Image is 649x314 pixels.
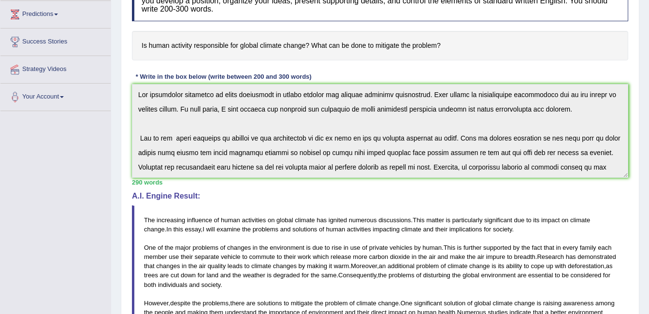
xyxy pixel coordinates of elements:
[514,300,535,307] span: change
[246,300,256,307] span: are
[414,244,421,251] span: by
[449,226,482,233] span: implications
[313,244,323,251] span: due
[349,216,377,224] span: numerous
[563,300,594,307] span: awareness
[144,253,167,260] span: member
[462,271,479,279] span: global
[526,216,532,224] span: to
[326,226,345,233] span: human
[347,226,371,233] span: activities
[329,262,332,270] span: it
[580,244,596,251] span: family
[447,262,467,270] span: climate
[467,253,476,260] span: the
[321,271,337,279] span: same
[231,300,245,307] span: there
[307,262,327,270] span: making
[595,300,615,307] span: among
[491,262,496,270] span: is
[388,262,415,270] span: additional
[302,271,309,279] span: for
[227,244,251,251] span: changes
[243,271,265,279] span: weather
[423,226,433,233] span: and
[249,253,275,260] span: commute
[274,271,300,279] span: degraded
[486,253,505,260] span: impure
[0,84,111,108] a: Your Account
[228,262,243,270] span: leads
[132,72,315,82] div: * Write in the box below (write between 200 and 300 words)
[253,226,278,233] span: problems
[603,271,610,279] span: for
[498,262,504,270] span: its
[556,244,561,251] span: in
[268,216,274,224] span: on
[463,244,482,251] span: further
[533,216,539,224] span: its
[298,253,311,260] span: work
[378,216,411,224] span: discussions
[452,271,461,279] span: the
[514,253,535,260] span: breadth
[474,300,491,307] span: global
[317,216,327,224] span: has
[319,226,324,233] span: of
[483,244,511,251] span: supported
[165,244,173,251] span: the
[166,226,172,233] span: In
[568,262,604,270] span: deforestation
[132,192,628,200] h4: A.I. Engine Result:
[182,262,187,270] span: in
[562,216,568,224] span: on
[537,253,564,260] span: Research
[284,253,296,260] span: their
[202,226,204,233] span: I
[208,262,226,270] span: quality
[325,244,330,251] span: to
[185,226,201,233] span: essay
[378,300,399,307] span: change
[295,216,315,224] span: climate
[338,271,376,279] span: Consequently
[351,262,377,270] span: Moreover
[566,253,576,260] span: has
[389,244,412,251] span: vehicles
[187,216,212,224] span: influence
[171,271,179,279] span: cut
[422,244,442,251] span: human
[325,300,348,307] span: problem
[193,244,218,251] span: problems
[349,300,355,307] span: of
[144,226,165,233] span: change
[221,253,240,260] span: vehicle
[532,244,542,251] span: fact
[202,300,228,307] span: problems
[484,216,512,224] span: significant
[416,271,421,279] span: of
[429,253,435,260] span: air
[412,253,417,260] span: in
[199,262,206,270] span: air
[546,262,553,270] span: up
[414,300,442,307] span: significant
[334,262,349,270] span: warm
[156,262,180,270] span: changes
[277,253,282,260] span: to
[306,244,310,251] span: is
[369,244,388,251] span: private
[450,253,465,260] span: make
[477,253,484,260] span: air
[426,216,444,224] span: matter
[457,244,462,251] span: is
[332,244,342,251] span: rise
[344,244,348,251] span: in
[242,253,247,260] span: to
[132,31,628,60] h4: Is human activity responsible for global climate change? What can be done to mitigate the problem?
[291,300,313,307] span: mitigate
[270,244,304,251] span: environment
[570,216,590,224] span: climate
[189,281,200,288] span: and
[481,271,516,279] span: environment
